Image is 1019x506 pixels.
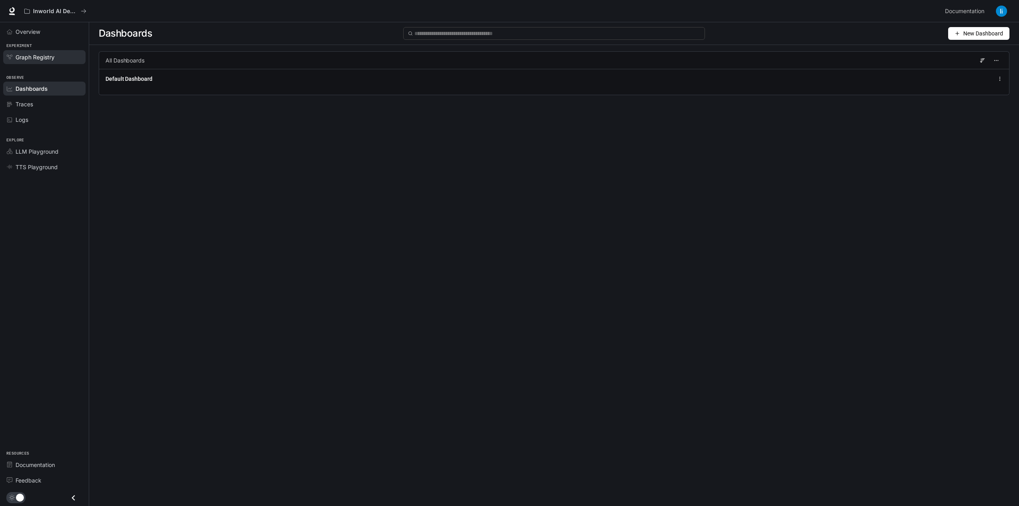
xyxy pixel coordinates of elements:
[942,3,990,19] a: Documentation
[16,493,24,502] span: Dark mode toggle
[3,82,86,96] a: Dashboards
[3,50,86,64] a: Graph Registry
[948,27,1009,40] button: New Dashboard
[16,27,40,36] span: Overview
[16,163,58,171] span: TTS Playground
[105,57,144,64] span: All Dashboards
[16,100,33,108] span: Traces
[996,6,1007,17] img: User avatar
[3,97,86,111] a: Traces
[105,75,152,83] a: Default Dashboard
[3,160,86,174] a: TTS Playground
[963,29,1003,38] span: New Dashboard
[945,6,984,16] span: Documentation
[99,25,152,41] span: Dashboards
[21,3,90,19] button: All workspaces
[3,113,86,127] a: Logs
[64,490,82,506] button: Close drawer
[16,461,55,469] span: Documentation
[16,84,48,93] span: Dashboards
[3,25,86,39] a: Overview
[16,53,55,61] span: Graph Registry
[994,3,1009,19] button: User avatar
[3,145,86,158] a: LLM Playground
[16,147,59,156] span: LLM Playground
[16,476,41,485] span: Feedback
[3,473,86,487] a: Feedback
[3,458,86,472] a: Documentation
[16,115,28,124] span: Logs
[33,8,78,15] p: Inworld AI Demos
